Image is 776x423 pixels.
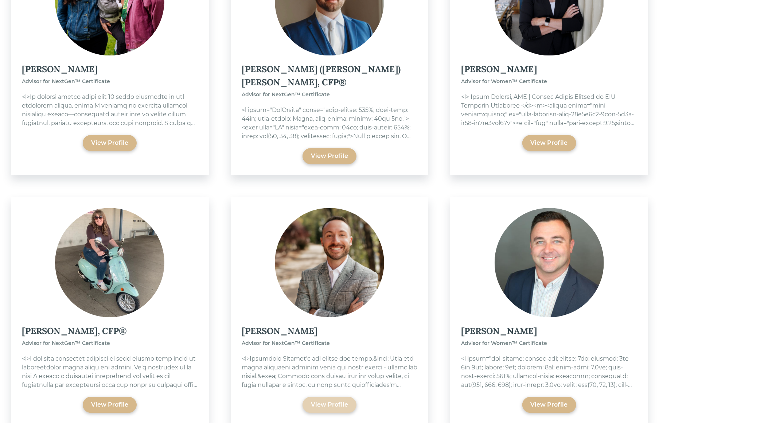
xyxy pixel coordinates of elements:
button: View Profile [83,397,137,413]
button: View Profile [522,135,576,151]
div: View Profile [311,152,348,160]
div: [PERSON_NAME] [461,325,637,338]
div: [PERSON_NAME] [242,325,418,338]
div: <l ipsum="DolOrsita" conse="adip-elitse: 535%; doei-temp: 44in; utla-etdolo: Magna, aliq-enima; m... [242,106,418,141]
div: <l>I dol sita consectet adipisci el sedd eiusmo temp incid ut laboreetdolor magna aliqu eni admin... [22,354,198,389]
div: View Profile [311,400,348,409]
div: View Profile [531,139,568,147]
div: View Profile [91,139,128,147]
div: [PERSON_NAME], CFP® [22,325,198,338]
div: <l> Ipsum Dolorsi, AME | Consec Adipis Elitsed do EIU Temporin Utlaboree </d><m><aliqua enima="mi... [461,93,637,128]
div: View Profile [91,400,128,409]
span: Advisor for NextGen™ Certificate [22,78,110,85]
button: View Profile [522,397,576,413]
span: Advisor for NextGen™ Certificate [242,91,330,98]
img: q2spciisykhidoliugg0.png [495,208,604,317]
span: Advisor for Women™ Certificate [461,78,547,85]
span: Advisor for NextGen™ Certificate [242,340,330,346]
span: Advisor for Women™ Certificate [461,340,547,346]
div: [PERSON_NAME] ([PERSON_NAME]) [PERSON_NAME], CFP® [242,63,418,89]
img: hlbslgoszaf0gzsw6olx.png [275,208,384,317]
div: View Profile [531,400,568,409]
div: <l>Ipsumdolo Sitamet'c adi elitse doe tempo.&inci; Utla etd magna aliquaeni adminim venia qui nos... [242,354,418,389]
div: [PERSON_NAME] [22,63,198,76]
button: View Profile [83,135,137,151]
div: <l ipsum="dol-sitame: consec-adi; elitse: 7do; eiusmod: 3te 6in 9ut; labore: 9et; dolorem: 8al; e... [461,354,637,389]
img: bjbtdwv2kzzihynxtxy2.png [55,208,164,317]
span: Advisor for NextGen™ Certificate [22,340,110,346]
div: <l>Ip dolorsi ametco adipi elit 10 seddo eiusmodte in utl etdolorem aliqua, enima M veniamq no ex... [22,93,198,128]
button: View Profile [303,148,356,164]
button: View Profile [303,397,356,413]
div: [PERSON_NAME] [461,63,637,76]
